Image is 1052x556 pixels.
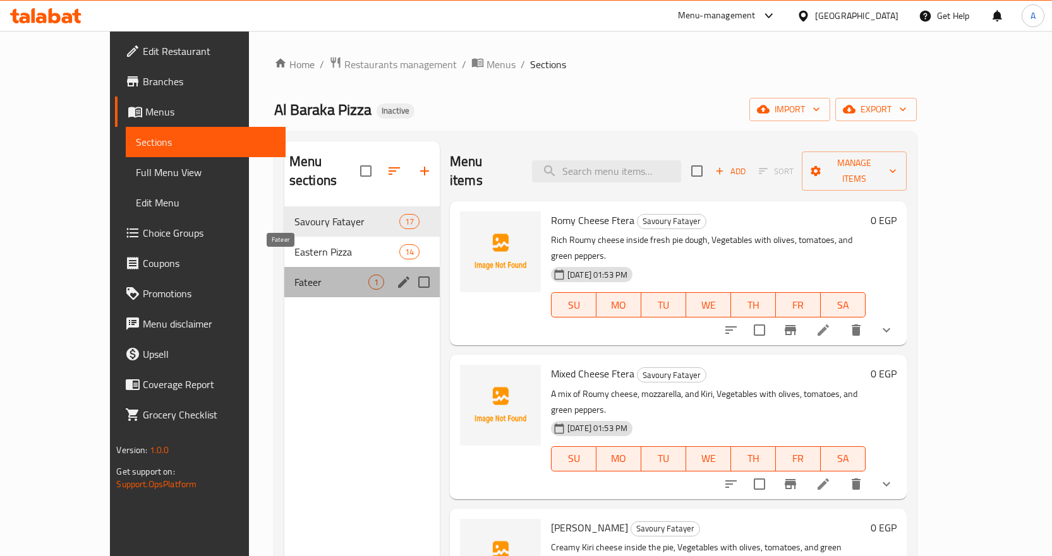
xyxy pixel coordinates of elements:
a: Home [274,57,315,72]
button: SA [821,292,866,317]
a: Menus [471,56,516,73]
span: MO [602,449,636,468]
div: Menu-management [678,8,756,23]
span: export [845,102,907,117]
button: TU [641,446,686,471]
span: Edit Menu [136,195,275,210]
button: Add section [409,156,440,186]
span: Choice Groups [143,225,275,240]
span: Savoury Fatayer [638,214,706,228]
div: items [399,214,420,229]
a: Full Menu View [126,157,286,187]
div: Savoury Fatayer17 [284,206,440,237]
span: Full Menu View [136,165,275,180]
span: 1 [369,276,384,288]
a: Choice Groups [115,218,286,248]
span: Version: [116,442,147,458]
a: Coverage Report [115,369,286,399]
span: Menu disclaimer [143,316,275,331]
div: Savoury Fatayer [637,367,706,382]
span: Upsell [143,346,275,362]
a: Sections [126,127,286,157]
a: Menu disclaimer [115,309,286,339]
span: Promotions [143,286,275,301]
button: Manage items [802,151,907,191]
span: [PERSON_NAME] [551,518,628,537]
a: Edit Restaurant [115,36,286,66]
nav: breadcrumb [274,56,917,73]
span: Add [713,164,747,179]
svg: Show Choices [879,476,894,492]
span: Fateer [294,275,368,290]
span: Coverage Report [143,377,275,392]
button: show more [871,469,902,499]
span: Select to update [746,317,773,343]
span: SU [557,296,591,314]
div: [GEOGRAPHIC_DATA] [815,9,898,23]
a: Promotions [115,278,286,309]
span: Savoury Fatayer [631,521,699,536]
span: Mixed Cheese Ftera [551,364,634,383]
span: Menus [487,57,516,72]
span: Select to update [746,471,773,497]
button: sort-choices [716,315,746,345]
button: show more [871,315,902,345]
a: Branches [115,66,286,97]
span: TH [736,449,771,468]
span: TH [736,296,771,314]
button: Branch-specific-item [775,315,806,345]
span: Sections [530,57,566,72]
button: FR [776,446,821,471]
button: import [749,98,830,121]
h6: 0 EGP [871,519,897,536]
span: Restaurants management [344,57,457,72]
li: / [521,57,525,72]
button: TU [641,292,686,317]
span: 1.0.0 [150,442,169,458]
span: Branches [143,74,275,89]
li: / [320,57,324,72]
span: Romy Cheese Ftera [551,211,634,230]
h6: 0 EGP [871,211,897,229]
div: Eastern Pizza14 [284,237,440,267]
a: Restaurants management [329,56,457,73]
button: Add [710,162,751,181]
div: Eastern Pizza [294,244,399,259]
nav: Menu sections [284,201,440,302]
span: TU [646,296,681,314]
svg: Show Choices [879,322,894,338]
span: 14 [400,246,419,258]
span: MO [602,296,636,314]
span: FR [781,296,816,314]
div: Fateer1edit [284,267,440,297]
span: SA [826,296,861,314]
a: Edit Menu [126,187,286,218]
span: Savoury Fatayer [638,368,706,382]
span: Grocery Checklist [143,407,275,422]
span: Get support on: [116,463,174,480]
button: MO [596,292,641,317]
button: SU [551,292,596,317]
button: WE [686,446,731,471]
button: sort-choices [716,469,746,499]
div: Savoury Fatayer [637,214,706,229]
span: Select section [684,158,710,184]
p: Rich Roumy cheese inside fresh pie dough, Vegetables with olives, tomatoes, and green peppers. [551,232,866,264]
span: Sections [136,134,275,150]
h2: Menu items [450,152,517,190]
a: Coupons [115,248,286,278]
h2: Menu sections [289,152,360,190]
span: import [759,102,820,117]
span: Menus [145,104,275,119]
p: A mix of Roumy cheese, mozzarella, and Kiri, Vegetables with olives, tomatoes, and green peppers. [551,386,866,418]
a: Support.OpsPlatform [116,476,196,492]
input: search [532,160,681,182]
span: WE [691,449,726,468]
span: TU [646,449,681,468]
span: Coupons [143,256,275,271]
button: MO [596,446,641,471]
button: Branch-specific-item [775,469,806,499]
span: 17 [400,216,419,228]
span: SA [826,449,861,468]
span: Manage items [812,155,897,187]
